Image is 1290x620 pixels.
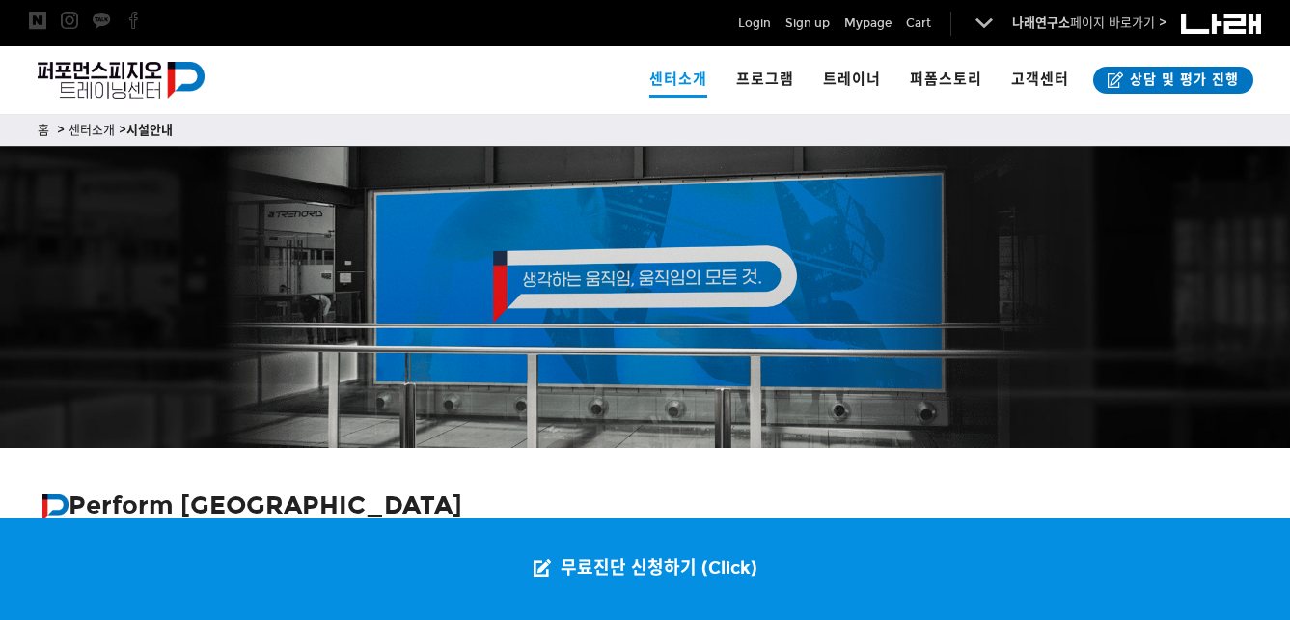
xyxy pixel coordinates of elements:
[844,14,892,33] a: Mypage
[38,120,1253,141] p: 홈 > 센터소개 >
[785,14,830,33] a: Sign up
[823,70,881,88] span: 트레이너
[895,46,997,114] a: 퍼폼스토리
[906,14,931,33] a: Cart
[722,46,809,114] a: 프로그램
[42,490,462,521] strong: Perform [GEOGRAPHIC_DATA]
[910,70,982,88] span: 퍼폼스토리
[635,46,722,114] a: 센터소개
[126,123,173,138] strong: 시설안내
[1011,70,1069,88] span: 고객센터
[1012,15,1070,31] strong: 나래연구소
[649,61,707,98] span: 센터소개
[42,494,69,521] img: 퍼포먼스피지오 심볼 로고
[1093,67,1253,94] a: 상담 및 평가 진행
[738,14,771,33] a: Login
[736,70,794,88] span: 프로그램
[809,46,895,114] a: 트레이너
[1012,15,1166,31] a: 나래연구소페이지 바로가기 >
[997,46,1084,114] a: 고객센터
[1124,70,1239,90] span: 상담 및 평가 진행
[514,518,777,620] a: 무료진단 신청하기 (Click)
